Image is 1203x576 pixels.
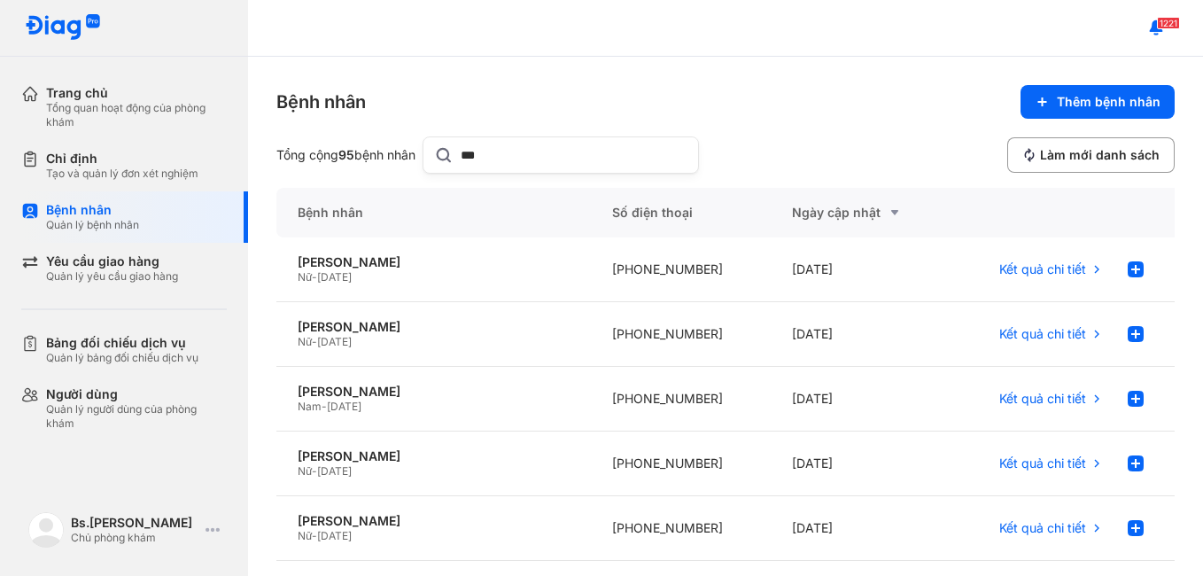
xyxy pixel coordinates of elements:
[298,254,570,270] div: [PERSON_NAME]
[46,202,139,218] div: Bệnh nhân
[317,335,352,348] span: [DATE]
[46,101,227,129] div: Tổng quan hoạt động của phòng khám
[1040,147,1160,163] span: Làm mới danh sách
[46,351,198,365] div: Quản lý bảng đối chiếu dịch vụ
[317,270,352,284] span: [DATE]
[46,218,139,232] div: Quản lý bệnh nhân
[591,302,771,367] div: [PHONE_NUMBER]
[71,515,198,531] div: Bs.[PERSON_NAME]
[276,147,415,163] div: Tổng cộng bệnh nhân
[46,269,178,284] div: Quản lý yêu cầu giao hàng
[298,529,312,542] span: Nữ
[46,167,198,181] div: Tạo và quản lý đơn xét nghiệm
[298,384,570,400] div: [PERSON_NAME]
[298,270,312,284] span: Nữ
[298,464,312,478] span: Nữ
[317,529,352,542] span: [DATE]
[25,14,101,42] img: logo
[276,188,591,237] div: Bệnh nhân
[46,386,227,402] div: Người dùng
[312,335,317,348] span: -
[999,326,1086,342] span: Kết quả chi tiết
[591,367,771,432] div: [PHONE_NUMBER]
[999,520,1086,536] span: Kết quả chi tiết
[298,400,322,413] span: Nam
[999,455,1086,471] span: Kết quả chi tiết
[591,496,771,561] div: [PHONE_NUMBER]
[312,464,317,478] span: -
[591,188,771,237] div: Số điện thoại
[46,402,227,431] div: Quản lý người dùng của phòng khám
[792,202,929,223] div: Ngày cập nhật
[276,90,366,114] div: Bệnh nhân
[1021,85,1175,119] button: Thêm bệnh nhân
[1007,137,1175,173] button: Làm mới danh sách
[312,529,317,542] span: -
[591,237,771,302] div: [PHONE_NUMBER]
[46,151,198,167] div: Chỉ định
[28,512,64,548] img: logo
[322,400,327,413] span: -
[298,319,570,335] div: [PERSON_NAME]
[338,147,354,162] span: 95
[298,448,570,464] div: [PERSON_NAME]
[1057,94,1160,110] span: Thêm bệnh nhân
[999,261,1086,277] span: Kết quả chi tiết
[771,432,951,496] div: [DATE]
[771,496,951,561] div: [DATE]
[999,391,1086,407] span: Kết quả chi tiết
[46,85,227,101] div: Trang chủ
[771,237,951,302] div: [DATE]
[317,464,352,478] span: [DATE]
[46,253,178,269] div: Yêu cầu giao hàng
[312,270,317,284] span: -
[1157,17,1180,29] span: 1221
[298,513,570,529] div: [PERSON_NAME]
[71,531,198,545] div: Chủ phòng khám
[298,335,312,348] span: Nữ
[327,400,361,413] span: [DATE]
[46,335,198,351] div: Bảng đối chiếu dịch vụ
[771,367,951,432] div: [DATE]
[771,302,951,367] div: [DATE]
[591,432,771,496] div: [PHONE_NUMBER]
